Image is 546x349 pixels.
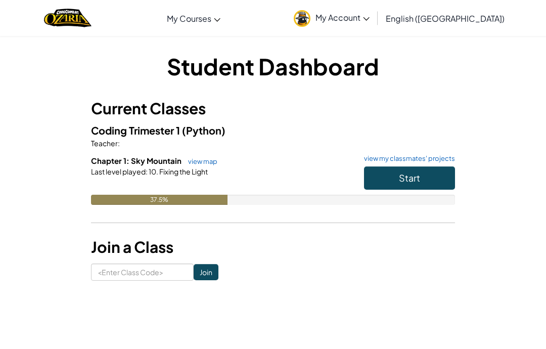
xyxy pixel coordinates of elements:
span: : [118,139,120,148]
span: Chapter 1: Sky Mountain [91,156,183,165]
span: English ([GEOGRAPHIC_DATA]) [386,13,505,24]
div: 37.5% [91,195,227,205]
span: (Python) [182,124,225,137]
img: Home [44,8,91,28]
h3: Join a Class [91,236,455,258]
button: Start [364,166,455,190]
span: Last level played [91,167,146,176]
a: My Account [289,2,375,34]
span: Start [399,172,420,184]
input: <Enter Class Code> [91,264,194,281]
img: avatar [294,10,310,27]
span: 10. [148,167,158,176]
span: Teacher [91,139,118,148]
span: : [146,167,148,176]
a: view my classmates' projects [359,155,455,162]
a: My Courses [162,5,225,32]
span: Coding Trimester 1 [91,124,182,137]
a: Ozaria by CodeCombat logo [44,8,91,28]
h3: Current Classes [91,97,455,120]
input: Join [194,264,218,280]
a: view map [183,157,217,165]
span: My Courses [167,13,211,24]
span: My Account [315,12,370,23]
h1: Student Dashboard [91,51,455,82]
a: English ([GEOGRAPHIC_DATA]) [381,5,510,32]
span: Fixing the Light [158,167,208,176]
